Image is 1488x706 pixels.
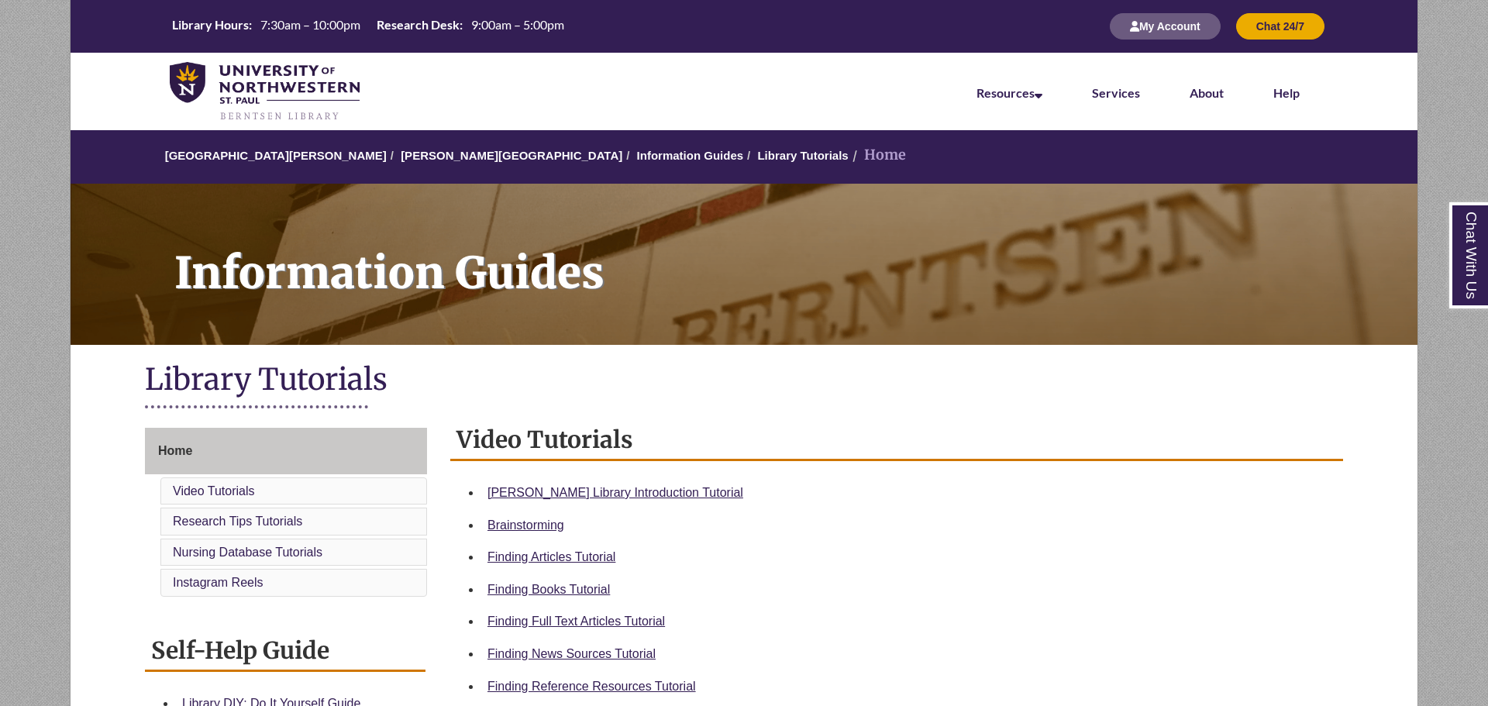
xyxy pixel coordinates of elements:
[471,17,564,32] span: 9:00am – 5:00pm
[157,184,1417,325] h1: Information Guides
[260,17,360,32] span: 7:30am – 10:00pm
[487,486,743,499] a: [PERSON_NAME] Library Introduction Tutorial
[145,631,425,672] h2: Self-Help Guide
[370,16,465,33] th: Research Desk:
[1236,19,1324,33] a: Chat 24/7
[158,444,192,457] span: Home
[1110,13,1221,40] button: My Account
[173,484,255,498] a: Video Tutorials
[487,647,656,660] a: Finding News Sources Tutorial
[450,420,1343,461] h2: Video Tutorials
[487,550,615,563] a: Finding Articles Tutorial
[145,360,1343,401] h1: Library Tutorials
[1190,85,1224,100] a: About
[1236,13,1324,40] button: Chat 24/7
[166,16,254,33] th: Library Hours:
[487,615,665,628] a: Finding Full Text Articles Tutorial
[145,428,427,474] a: Home
[1110,19,1221,33] a: My Account
[173,576,263,589] a: Instagram Reels
[757,149,848,162] a: Library Tutorials
[487,583,610,596] a: Finding Books Tutorial
[166,16,570,37] a: Hours Today
[145,428,427,600] div: Guide Page Menu
[1092,85,1140,100] a: Services
[170,62,360,122] img: UNWSP Library Logo
[71,184,1417,345] a: Information Guides
[1273,85,1300,100] a: Help
[637,149,744,162] a: Information Guides
[401,149,622,162] a: [PERSON_NAME][GEOGRAPHIC_DATA]
[849,144,906,167] li: Home
[166,16,570,36] table: Hours Today
[173,515,302,528] a: Research Tips Tutorials
[487,680,696,693] a: Finding Reference Resources Tutorial
[976,85,1042,100] a: Resources
[165,149,387,162] a: [GEOGRAPHIC_DATA][PERSON_NAME]
[173,546,322,559] a: Nursing Database Tutorials
[487,518,564,532] a: Brainstorming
